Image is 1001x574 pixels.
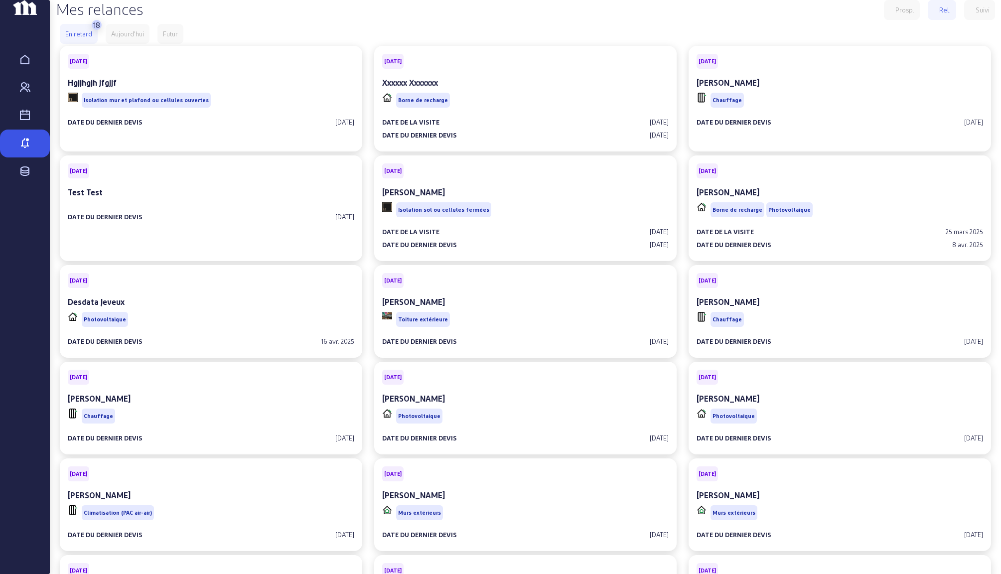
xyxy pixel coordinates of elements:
[321,337,354,346] div: 16 avr. 2025
[697,78,759,87] cam-card-title: [PERSON_NAME]
[382,118,439,127] div: Date de la visite
[398,509,441,516] span: Murs extérieurs
[84,316,126,323] span: Photovoltaique
[697,312,707,322] img: HVAC
[68,93,78,102] img: CID
[68,433,143,442] div: Date du dernier devis
[964,118,983,127] div: [DATE]
[384,167,402,174] span: [DATE]
[68,394,131,403] cam-card-title: [PERSON_NAME]
[70,58,87,65] span: [DATE]
[70,277,87,284] span: [DATE]
[952,240,983,249] div: 8 avr. 2025
[697,227,754,236] div: Date de la visite
[384,277,402,284] span: [DATE]
[964,530,983,539] div: [DATE]
[895,5,914,14] div: Prosp.
[68,297,125,306] cam-card-title: Desdata Jeveux
[335,212,354,221] div: [DATE]
[384,58,402,65] span: [DATE]
[384,374,402,381] span: [DATE]
[163,29,178,38] div: Futur
[697,490,759,500] cam-card-title: [PERSON_NAME]
[68,187,103,197] cam-card-title: Test Test
[650,131,669,140] div: [DATE]
[68,337,143,346] div: Date du dernier devis
[70,167,87,174] span: [DATE]
[382,297,445,306] cam-card-title: [PERSON_NAME]
[382,93,392,102] img: PVELEC
[699,167,716,174] span: [DATE]
[697,93,707,103] img: HVAC
[699,277,716,284] span: [DATE]
[68,212,143,221] div: Date du dernier devis
[650,433,669,442] div: [DATE]
[650,118,669,127] div: [DATE]
[697,530,771,539] div: Date du dernier devis
[768,206,811,213] span: Photovoltaique
[697,187,759,197] cam-card-title: [PERSON_NAME]
[697,240,771,249] div: Date du dernier devis
[382,202,392,212] img: CID
[382,240,457,249] div: Date du dernier devis
[68,312,78,321] img: PVELEC
[382,78,438,87] cam-card-title: Xxxxxx Xxxxxxx
[382,187,445,197] cam-card-title: [PERSON_NAME]
[697,394,759,403] cam-card-title: [PERSON_NAME]
[713,413,755,420] span: Photovoltaique
[699,470,716,477] span: [DATE]
[68,409,78,419] img: HVAC
[68,78,117,87] cam-card-title: Hgjjhgjh Jfgjjf
[713,316,742,323] span: Chauffage
[697,505,707,514] img: CIME
[713,509,755,516] span: Murs extérieurs
[382,394,445,403] cam-card-title: [PERSON_NAME]
[382,131,457,140] div: Date du dernier devis
[382,227,439,236] div: Date de la visite
[713,206,762,213] span: Borne de recharge
[398,206,489,213] span: Isolation sol ou cellules fermées
[697,202,707,211] img: PVELEC
[976,5,990,14] div: Suivi
[650,240,669,249] div: [DATE]
[398,97,448,104] span: Borne de recharge
[70,374,87,381] span: [DATE]
[650,530,669,539] div: [DATE]
[398,413,440,420] span: Photovoltaique
[65,29,92,38] div: En retard
[382,490,445,500] cam-card-title: [PERSON_NAME]
[382,530,457,539] div: Date du dernier devis
[699,374,716,381] span: [DATE]
[699,567,716,574] span: [DATE]
[70,567,87,574] span: [DATE]
[650,337,669,346] div: [DATE]
[111,29,144,38] div: Aujourd'hui
[382,505,392,514] img: CIME
[384,567,402,574] span: [DATE]
[335,118,354,127] div: [DATE]
[398,316,448,323] span: Toiture extérieure
[650,227,669,236] div: [DATE]
[382,433,457,442] div: Date du dernier devis
[697,409,707,418] img: PVELEC
[68,490,131,500] cam-card-title: [PERSON_NAME]
[84,509,152,516] span: Climatisation (PAC air-air)
[697,433,771,442] div: Date du dernier devis
[70,470,87,477] span: [DATE]
[382,312,392,319] img: CITE
[946,227,983,236] div: 25 mars 2025
[697,337,771,346] div: Date du dernier devis
[84,413,113,420] span: Chauffage
[384,470,402,477] span: [DATE]
[93,17,100,31] div: 18
[697,297,759,306] cam-card-title: [PERSON_NAME]
[964,337,983,346] div: [DATE]
[68,530,143,539] div: Date du dernier devis
[84,97,209,104] span: Isolation mur et plafond ou cellules ouvertes
[335,530,354,539] div: [DATE]
[382,409,392,418] img: PVELEC
[382,337,457,346] div: Date du dernier devis
[713,97,742,104] span: Chauffage
[68,118,143,127] div: Date du dernier devis
[335,433,354,442] div: [DATE]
